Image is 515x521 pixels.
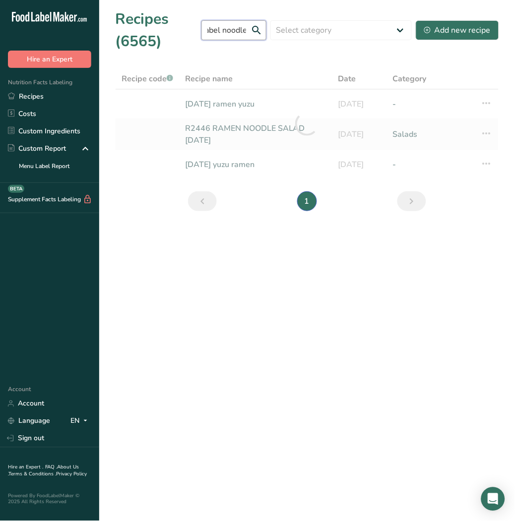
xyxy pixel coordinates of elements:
a: About Us . [8,464,79,478]
div: BETA [8,185,24,193]
input: Search for recipe [201,20,266,40]
div: Custom Report [8,143,66,154]
div: Open Intercom Messenger [481,487,505,511]
a: Previous page [188,191,217,211]
div: Add new recipe [424,24,491,36]
a: Hire an Expert . [8,464,43,471]
div: EN [70,415,91,427]
a: FAQ . [45,464,57,471]
a: Privacy Policy [56,471,87,478]
a: Language [8,412,50,430]
div: Powered By FoodLabelMaker © 2025 All Rights Reserved [8,493,91,505]
a: Next page [397,191,426,211]
a: Terms & Conditions . [8,471,56,478]
button: Add new recipe [416,20,499,40]
h1: Recipes (6565) [115,8,201,53]
button: Hire an Expert [8,51,91,68]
